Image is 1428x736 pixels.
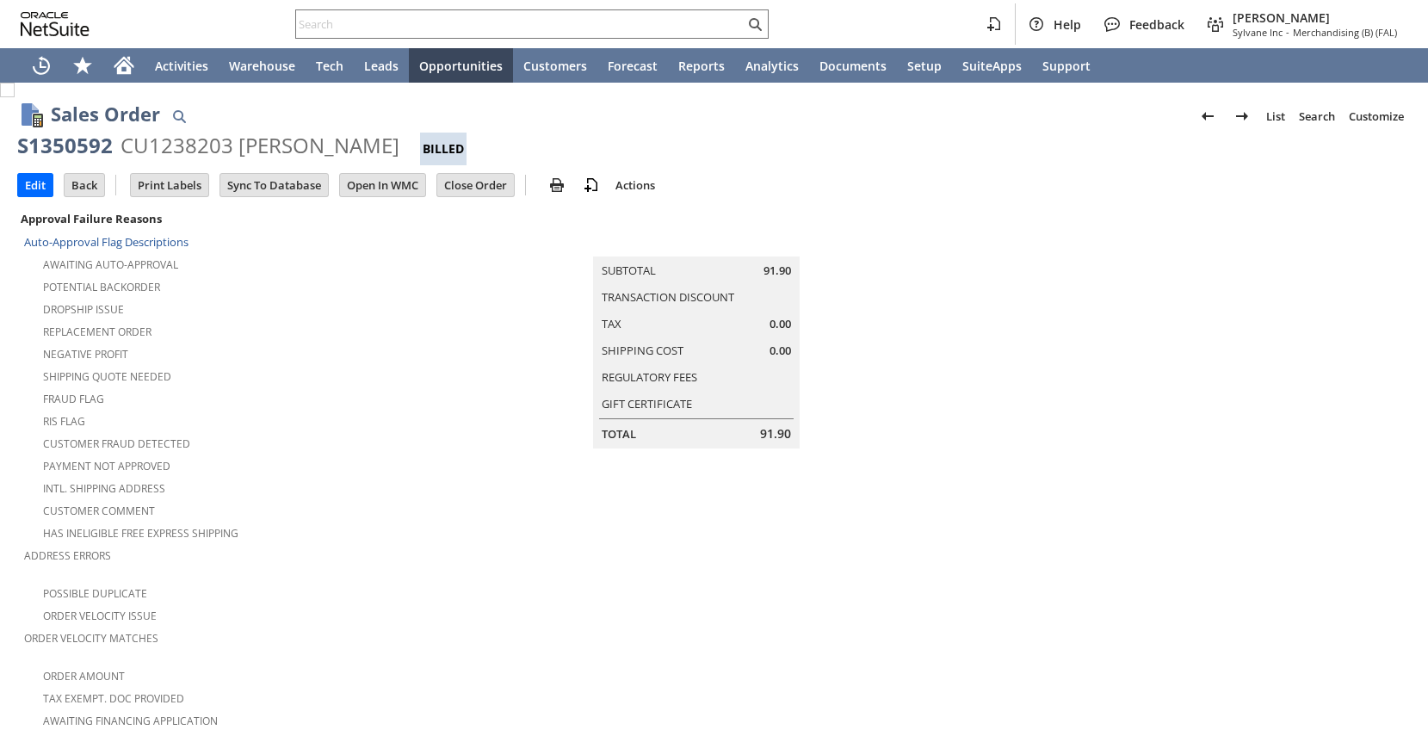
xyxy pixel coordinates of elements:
a: Warehouse [219,48,306,83]
caption: Summary [593,229,800,257]
a: List [1259,102,1292,130]
a: Payment not approved [43,459,170,473]
a: Tech [306,48,354,83]
a: Replacement Order [43,325,151,339]
span: Warehouse [229,58,295,74]
a: Tax [602,316,621,331]
input: Edit [18,174,53,196]
a: Awaiting Auto-Approval [43,257,178,272]
h1: Sales Order [51,100,160,128]
a: SuiteApps [952,48,1032,83]
a: Total [602,426,636,442]
img: print.svg [547,175,567,195]
a: Awaiting Financing Application [43,714,218,728]
span: Sylvane Inc [1233,26,1283,39]
span: Support [1042,58,1091,74]
img: Quick Find [169,106,189,127]
span: Documents [819,58,887,74]
a: Intl. Shipping Address [43,481,165,496]
img: Previous [1197,106,1218,127]
span: SuiteApps [962,58,1022,74]
a: Subtotal [602,263,656,278]
svg: Shortcuts [72,55,93,76]
a: Home [103,48,145,83]
span: Help [1054,16,1081,33]
span: 0.00 [770,316,791,332]
img: add-record.svg [581,175,602,195]
a: Shipping Cost [602,343,683,358]
a: Support [1032,48,1101,83]
input: Close Order [437,174,514,196]
a: Negative Profit [43,347,128,362]
div: CU1238203 [PERSON_NAME] [121,132,399,159]
input: Back [65,174,104,196]
span: Setup [907,58,942,74]
span: Customers [523,58,587,74]
a: Customers [513,48,597,83]
span: Reports [678,58,725,74]
a: Order Amount [43,669,125,683]
span: Merchandising (B) (FAL) [1293,26,1397,39]
span: Forecast [608,58,658,74]
div: S1350592 [17,132,113,159]
span: Activities [155,58,208,74]
svg: Search [745,14,765,34]
svg: Home [114,55,134,76]
div: Approval Failure Reasons [17,207,475,230]
a: Search [1292,102,1342,130]
a: Dropship Issue [43,302,124,317]
span: 91.90 [763,263,791,279]
a: Shipping Quote Needed [43,369,171,384]
a: Activities [145,48,219,83]
a: RIS flag [43,414,85,429]
span: 0.00 [770,343,791,359]
span: - [1286,26,1289,39]
svg: logo [21,12,90,36]
a: Setup [897,48,952,83]
a: Order Velocity Issue [43,609,157,623]
div: Shortcuts [62,48,103,83]
a: Actions [609,177,662,193]
input: Open In WMC [340,174,425,196]
a: Tax Exempt. Doc Provided [43,691,184,706]
span: Feedback [1129,16,1184,33]
span: Leads [364,58,399,74]
img: Next [1232,106,1252,127]
span: 91.90 [760,425,791,442]
a: Auto-Approval Flag Descriptions [24,234,189,250]
a: Customer Comment [43,504,155,518]
input: Print Labels [131,174,208,196]
a: Potential Backorder [43,280,160,294]
a: Reports [668,48,735,83]
input: Sync To Database [220,174,328,196]
a: Regulatory Fees [602,369,697,385]
a: Possible Duplicate [43,586,147,601]
span: Tech [316,58,343,74]
a: Forecast [597,48,668,83]
a: Leads [354,48,409,83]
a: Recent Records [21,48,62,83]
a: Opportunities [409,48,513,83]
input: Search [296,14,745,34]
a: Has Ineligible Free Express Shipping [43,526,238,541]
a: Documents [809,48,897,83]
svg: Recent Records [31,55,52,76]
a: Transaction Discount [602,289,734,305]
a: Fraud Flag [43,392,104,406]
a: Customize [1342,102,1411,130]
a: Gift Certificate [602,396,692,411]
a: Customer Fraud Detected [43,436,190,451]
a: Analytics [735,48,809,83]
span: Analytics [745,58,799,74]
span: Opportunities [419,58,503,74]
span: [PERSON_NAME] [1233,9,1397,26]
a: Order Velocity Matches [24,631,158,646]
a: Address Errors [24,548,111,563]
div: Billed [420,133,467,165]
